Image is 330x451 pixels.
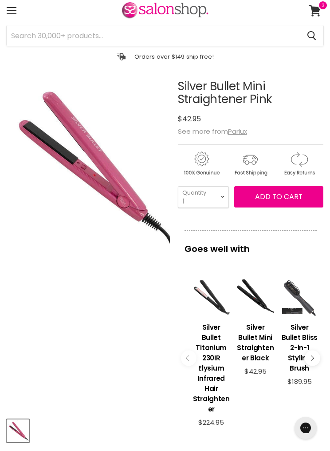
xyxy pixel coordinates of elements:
span: Add to cart [255,192,302,202]
span: $42.95 [244,367,267,376]
div: Product thumbnails [5,417,171,442]
a: Parlux [228,127,247,136]
iframe: Gorgias live chat messenger [290,414,321,442]
span: See more from [178,127,247,136]
img: returns.gif [275,150,322,177]
span: $224.95 [198,418,224,427]
a: View product:Silver Bullet Titanium 230IR Elysium Infrared Hair Straightener [193,315,230,419]
p: Goes well with [185,230,317,259]
h3: Silver Bullet Bliss 2-in-1 Styling Brush [281,322,318,373]
form: Product [6,25,324,46]
h3: Silver Bullet Mini Straightener Black [237,322,274,363]
button: Silver Bullet Mini Straightener Pink [7,419,29,442]
select: Quantity [178,186,229,208]
a: View product:Silver Bullet Mini Straightener Black [237,315,274,367]
img: genuine.gif [178,150,225,177]
span: $189.95 [287,377,312,386]
button: Add to cart [234,186,323,208]
p: Orders over $149 ship free! [134,53,214,60]
img: Silver Bullet Mini Straightener Pink [8,420,28,441]
input: Search [7,25,300,46]
h1: Silver Bullet Mini Straightener Pink [178,80,323,106]
span: $42.95 [178,114,201,124]
button: Search [300,25,323,46]
a: View product:Silver Bullet Bliss 2-in-1 Styling Brush [281,315,318,378]
div: Silver Bullet Mini Straightener Pink image. Click or Scroll to Zoom. [7,80,170,411]
h3: Silver Bullet Titanium 230IR Elysium Infrared Hair Straightener [193,322,230,414]
img: shipping.gif [227,150,274,177]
